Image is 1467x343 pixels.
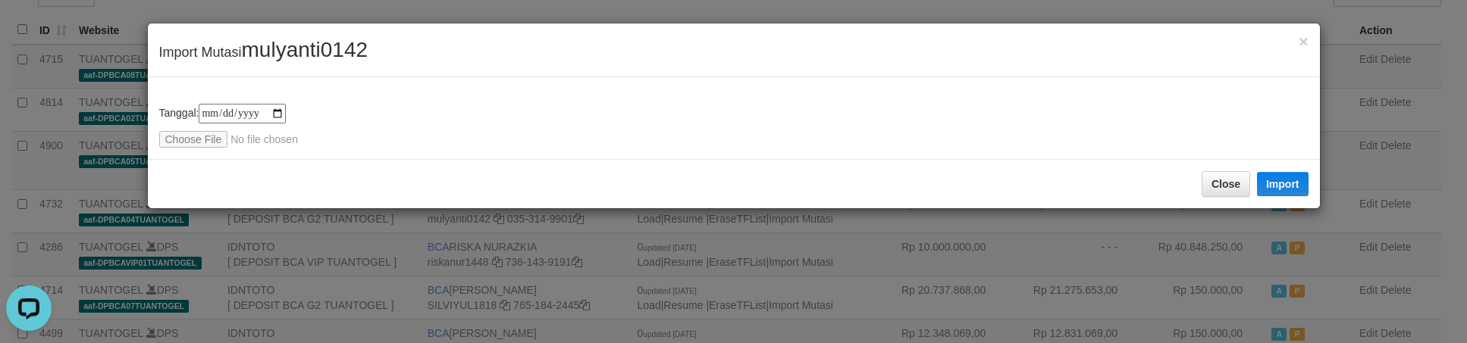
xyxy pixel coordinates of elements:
div: Tanggal: [159,104,1309,148]
span: × [1299,33,1308,50]
button: Close [1299,33,1308,49]
button: Close [1202,171,1250,197]
span: mulyanti0142 [242,38,368,61]
button: Open LiveChat chat widget [6,6,52,51]
button: Import [1257,172,1309,196]
span: Import Mutasi [159,45,368,60]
